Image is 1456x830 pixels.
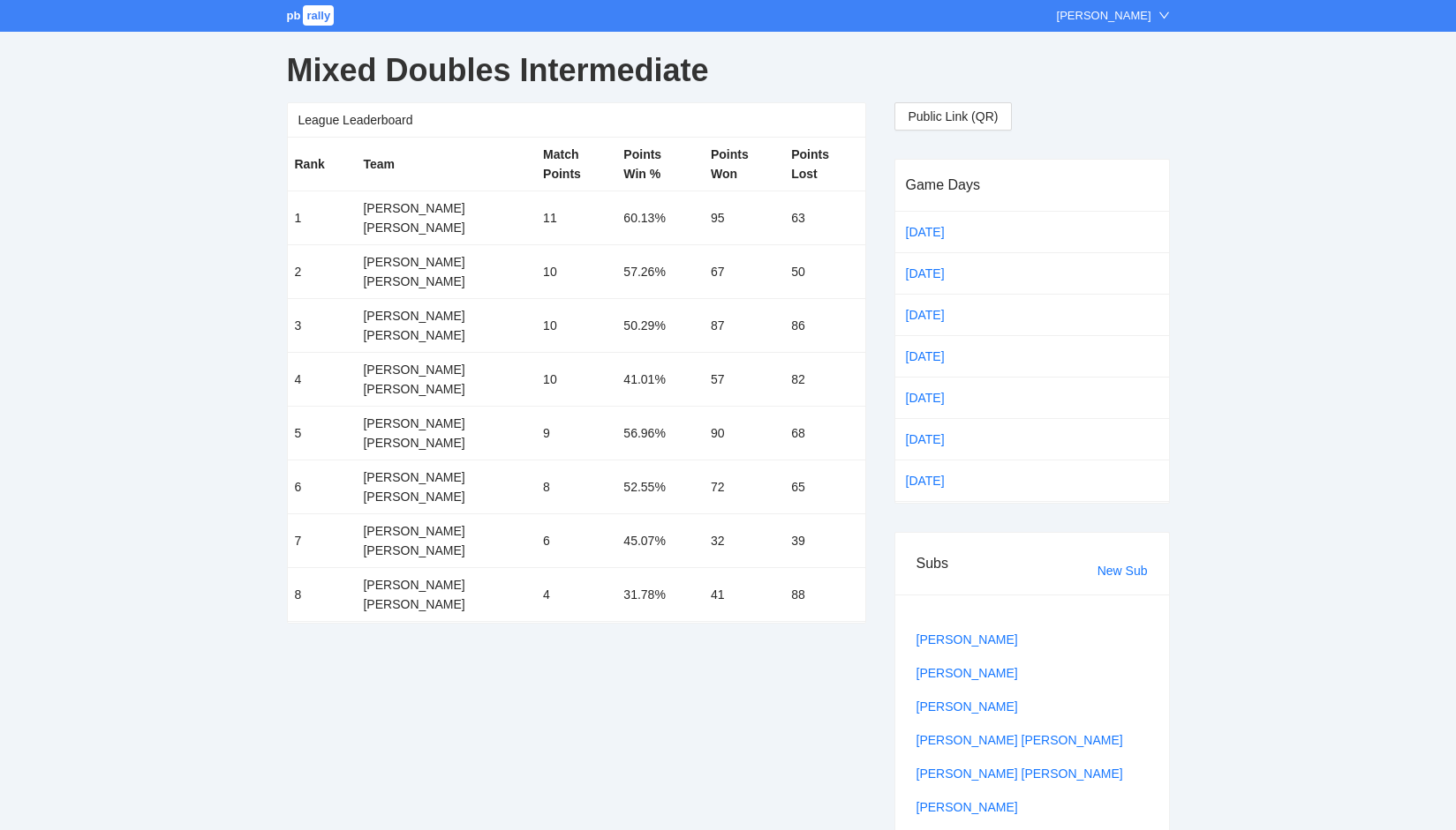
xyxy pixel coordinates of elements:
[894,102,1013,131] button: Public Link (QR)
[902,467,977,494] a: [DATE]
[536,245,616,299] td: 10
[784,407,864,460] td: 68
[902,343,977,370] a: [DATE]
[363,360,529,379] div: [PERSON_NAME]
[536,568,616,622] td: 4
[288,191,357,245] td: 1
[917,632,1018,647] a: [PERSON_NAME]
[363,467,529,487] div: [PERSON_NAME]
[287,39,1170,102] div: Mixed Doubles Intermediate
[917,766,1123,781] a: [PERSON_NAME] [PERSON_NAME]
[536,407,616,460] td: 9
[363,487,529,506] div: [PERSON_NAME]
[784,568,864,622] td: 88
[363,218,529,237] div: [PERSON_NAME]
[287,9,301,22] span: pb
[784,245,864,299] td: 50
[616,407,704,460] td: 56.96%
[917,666,1018,680] a: [PERSON_NAME]
[616,568,704,622] td: 31.78%
[536,191,616,245] td: 11
[791,164,857,183] div: Lost
[543,145,609,164] div: Match
[917,800,1018,814] a: [PERSON_NAME]
[906,160,1158,210] div: Game Days
[902,260,977,287] a: [DATE]
[536,353,616,407] td: 10
[917,538,1098,588] div: Subs
[288,299,357,353] td: 3
[704,353,784,407] td: 57
[909,107,999,126] span: Public Link (QR)
[902,302,977,328] a: [DATE]
[704,191,784,245] td: 95
[616,245,704,299] td: 57.26%
[363,575,529,594] div: [PERSON_NAME]
[536,514,616,568] td: 6
[704,407,784,460] td: 90
[917,733,1123,747] a: [PERSON_NAME] [PERSON_NAME]
[902,426,977,452] a: [DATE]
[298,103,855,137] div: League Leaderboard
[363,325,529,345] div: [PERSON_NAME]
[616,353,704,407] td: 41.01%
[704,460,784,514] td: 72
[791,145,857,164] div: Points
[288,407,357,460] td: 5
[363,272,529,291] div: [PERSON_NAME]
[363,414,529,433] div: [PERSON_NAME]
[704,299,784,353] td: 87
[902,219,977,245] a: [DATE]
[288,514,357,568] td: 7
[288,568,357,622] td: 8
[616,460,704,514] td: 52.55%
[363,379,529,399] div: [PERSON_NAME]
[784,460,864,514] td: 65
[287,9,337,22] a: pbrally
[616,514,704,568] td: 45.07%
[543,164,609,183] div: Points
[363,433,529,452] div: [PERSON_NAME]
[363,252,529,272] div: [PERSON_NAME]
[363,154,529,174] div: Team
[363,521,529,541] div: [PERSON_NAME]
[1098,564,1148,578] a: New Sub
[784,353,864,407] td: 82
[288,245,357,299] td: 2
[902,385,977,411] a: [DATE]
[288,460,357,514] td: 6
[711,145,777,164] div: Points
[623,145,697,164] div: Points
[616,299,704,353] td: 50.29%
[704,245,784,299] td: 67
[704,568,784,622] td: 41
[536,460,616,514] td: 8
[616,191,704,245] td: 60.13%
[363,306,529,325] div: [PERSON_NAME]
[363,594,529,614] div: [PERSON_NAME]
[623,164,697,183] div: Win %
[784,514,864,568] td: 39
[711,164,777,183] div: Won
[1057,7,1151,25] div: [PERSON_NAME]
[704,514,784,568] td: 32
[784,191,864,245] td: 63
[917,699,1018,714] a: [PERSON_NAME]
[363,541,529,560] div: [PERSON_NAME]
[363,198,529,218] div: [PERSON_NAME]
[303,5,334,26] span: rally
[784,299,864,353] td: 86
[288,353,357,407] td: 4
[295,154,350,174] div: Rank
[1158,10,1170,21] span: down
[536,299,616,353] td: 10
